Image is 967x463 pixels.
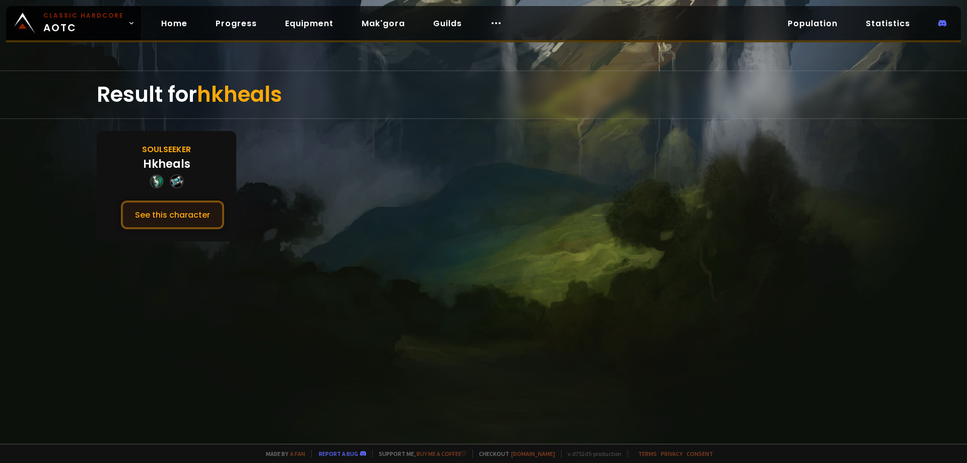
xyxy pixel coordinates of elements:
a: Consent [686,450,713,457]
a: Progress [208,13,265,34]
div: Soulseeker [142,143,191,156]
a: Population [780,13,846,34]
a: Classic HardcoreAOTC [6,6,141,40]
span: hkheals [197,80,282,109]
a: Equipment [277,13,341,34]
a: [DOMAIN_NAME] [511,450,555,457]
a: Privacy [661,450,682,457]
a: Terms [638,450,657,457]
button: See this character [121,201,224,229]
span: Checkout [472,450,555,457]
div: Hkheals [143,156,190,172]
a: Buy me a coffee [417,450,466,457]
span: Made by [260,450,305,457]
span: Support me, [372,450,466,457]
a: Mak'gora [354,13,413,34]
a: Guilds [425,13,470,34]
a: Report a bug [319,450,358,457]
a: Statistics [858,13,918,34]
div: Result for [97,71,870,118]
span: v. d752d5 - production [561,450,621,457]
span: AOTC [43,11,124,35]
a: Home [153,13,195,34]
a: a fan [290,450,305,457]
small: Classic Hardcore [43,11,124,20]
